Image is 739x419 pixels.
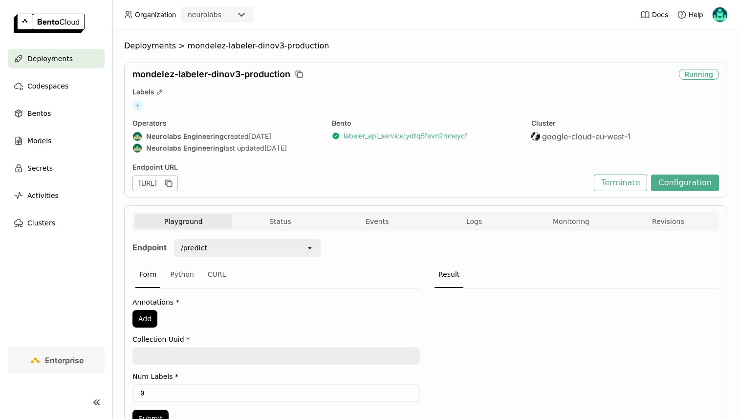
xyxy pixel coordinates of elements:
div: last updated [132,143,320,153]
div: Help [677,10,703,20]
a: labeler_api_service:ydtq5fevn2mheycf [344,132,467,140]
span: Docs [652,10,668,19]
a: Deployments [8,49,105,68]
div: Bento [332,119,520,128]
span: Deployments [124,41,176,51]
button: Revisions [620,214,717,229]
span: + [132,100,143,111]
span: mondelez-labeler-dinov3-production [132,69,290,80]
a: Clusters [8,213,105,233]
button: Playground [135,214,232,229]
label: Collection Uuid * [132,335,420,343]
label: Num Labels * [132,373,420,380]
span: > [176,41,188,51]
strong: Endpoint [132,243,167,252]
div: Cluster [531,119,719,128]
div: Running [679,69,719,80]
div: Python [166,262,198,288]
span: [DATE] [249,132,271,141]
div: /predict [181,243,207,253]
div: created [132,132,320,141]
strong: Neurolabs Engineering [146,132,224,141]
div: Result [435,262,463,288]
span: Logs [466,217,482,226]
div: CURL [204,262,230,288]
span: mondelez-labeler-dinov3-production [188,41,329,51]
img: Neurolabs Engineering [133,144,142,153]
a: Models [8,131,105,151]
button: Status [232,214,328,229]
span: Models [27,135,51,147]
a: Codespaces [8,76,105,96]
span: Clusters [27,217,55,229]
button: Add [132,310,157,328]
input: Selected /predict. [208,243,209,253]
label: Annotations * [132,298,420,306]
div: Form [135,262,160,288]
span: Bentos [27,108,51,119]
div: neurolabs [188,10,221,20]
nav: Breadcrumbs navigation [124,41,727,51]
strong: Neurolabs Engineering [146,144,224,153]
span: Enterprise [45,355,84,365]
div: Labels [132,88,719,96]
a: Secrets [8,158,105,178]
img: Neurolabs Engineering [133,132,142,141]
img: logo [14,14,85,33]
button: Events [329,214,426,229]
a: Bentos [8,104,105,123]
span: Codespaces [27,80,68,92]
span: google-cloud-eu-west-1 [542,132,631,141]
a: Activities [8,186,105,205]
button: Terminate [594,175,647,191]
div: [URL] [132,176,178,191]
svg: open [306,244,314,252]
a: Enterprise [8,347,105,374]
input: Selected neurolabs. [222,10,223,20]
span: Help [689,10,703,19]
a: Docs [640,10,668,20]
button: Monitoring [522,214,619,229]
img: Calin Cojocaru [713,7,727,22]
div: Operators [132,119,320,128]
span: [DATE] [264,144,287,153]
button: Configuration [651,175,719,191]
div: Endpoint URL [132,163,589,172]
span: Deployments [27,53,73,65]
span: Organization [135,10,176,19]
span: Secrets [27,162,53,174]
span: Activities [27,190,59,201]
